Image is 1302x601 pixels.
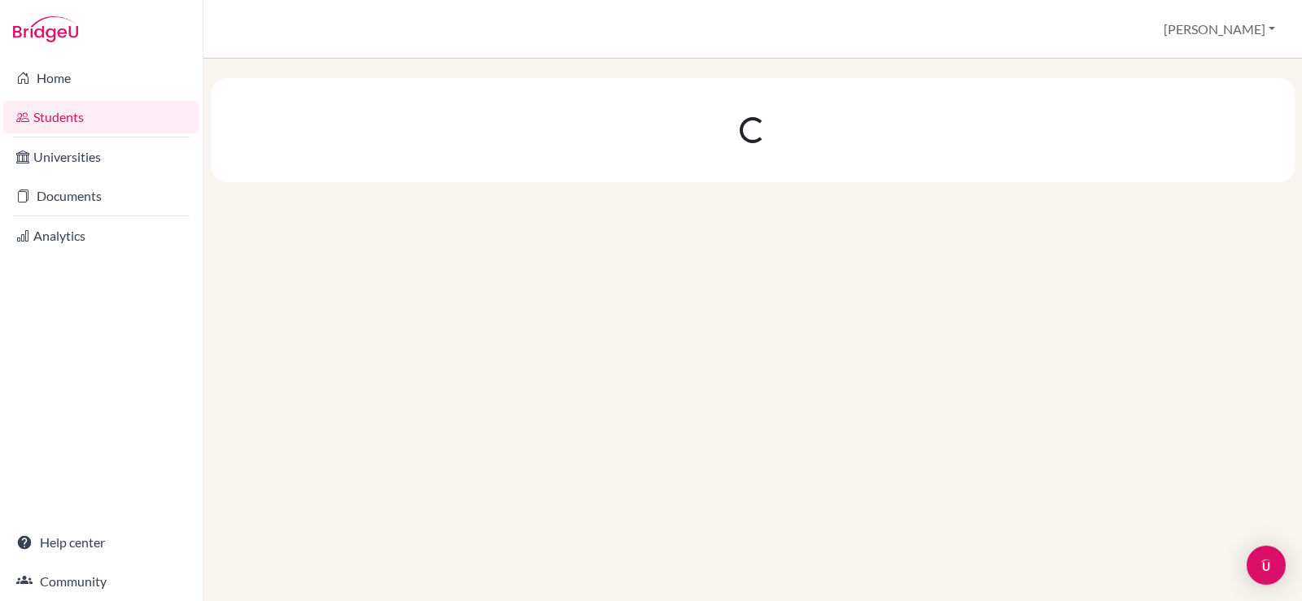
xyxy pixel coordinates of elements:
[3,180,199,212] a: Documents
[13,16,78,42] img: Bridge-U
[1247,546,1286,585] div: Open Intercom Messenger
[3,565,199,598] a: Community
[3,141,199,173] a: Universities
[3,220,199,252] a: Analytics
[3,526,199,559] a: Help center
[3,62,199,94] a: Home
[1156,14,1282,45] button: [PERSON_NAME]
[3,101,199,133] a: Students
